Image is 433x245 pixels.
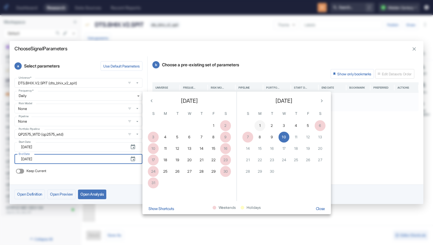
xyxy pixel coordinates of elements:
[266,120,277,131] button: 2
[196,108,207,120] span: Thursday
[198,84,205,91] button: Sort
[266,86,280,89] div: Portfolio Pipeline
[219,206,236,209] span: Weekends
[266,108,277,120] span: Tuesday
[14,190,45,199] button: Open Definition
[126,105,133,112] button: open filters
[26,168,46,174] span: Keep Current
[276,97,292,105] span: [DATE]
[172,143,183,154] button: 12
[279,108,289,120] span: Wednesday
[126,80,133,86] button: open filters
[184,155,195,165] button: 20
[208,108,219,120] span: Friday
[146,203,176,214] button: Show Shortcuts
[184,132,195,143] button: 6
[19,76,32,80] label: Universe
[155,86,168,89] div: Universe
[254,132,265,143] button: 8
[254,120,265,131] button: 1
[242,108,253,120] span: Sunday
[160,108,171,120] span: Monday
[334,84,341,91] button: Sort
[225,84,232,91] button: Sort
[148,108,159,120] span: Sunday
[19,89,34,93] label: Frequency
[303,108,313,120] span: Friday
[160,166,171,177] button: 25
[172,155,183,165] button: 19
[331,69,374,79] button: Show only bookmarks
[208,166,219,177] button: 29
[196,166,207,177] button: 28
[308,84,316,91] button: Sort
[250,84,257,91] button: Sort
[172,108,183,120] span: Tuesday
[147,96,156,105] button: Previous month
[208,143,219,154] button: 15
[19,140,31,144] label: Start Date
[322,86,334,89] div: End Date
[10,41,423,52] h2: Choose Signal Parameters
[315,108,326,120] span: Saturday
[291,108,301,120] span: Thursday
[313,203,327,214] button: Close
[196,155,207,165] button: 21
[349,86,365,89] div: Bookmark
[21,142,125,152] input: yyyy-mm-dd
[238,86,250,89] div: Pipeline
[211,86,225,89] div: Risk Model
[78,190,106,199] button: Open Analysis
[14,61,101,71] p: Select parameters
[160,155,171,165] button: 18
[397,86,409,89] div: Actions
[19,127,40,131] label: Portfolio Pipeline
[279,120,289,131] button: 3
[21,154,125,164] input: yyyy-mm-dd
[126,131,133,138] button: open filters
[281,84,288,91] button: Sort
[196,143,207,154] button: 14
[101,61,142,71] button: Use Default Parameters
[373,86,388,89] div: Preferred
[208,120,219,131] button: 1
[183,86,197,89] div: Frequency
[14,91,142,101] div: Daily
[160,143,171,154] button: 11
[266,132,277,143] button: 9
[14,78,142,88] span: DTS.BHIX.V2.SPIT (dts_bhix_v2_spit)
[294,86,308,89] div: Start Date
[317,96,326,105] button: Next month
[126,118,133,125] button: open filters
[279,132,289,143] button: 10
[19,114,29,118] label: Pipeline
[184,108,195,120] span: Wednesday
[152,61,419,68] p: Choose a pre-existing set of parameters
[291,120,301,131] button: 4
[160,132,171,143] button: 4
[181,97,198,105] span: [DATE]
[19,152,30,156] label: End Date
[172,166,183,177] button: 26
[19,101,32,105] label: Risk Model
[184,166,195,177] button: 27
[247,206,261,209] span: Holidays
[220,108,231,120] span: Saturday
[303,120,313,131] button: 5
[208,155,219,165] button: 22
[196,132,207,143] button: 7
[14,62,22,70] span: a
[14,129,142,139] span: QP2575_WTD (qp2575_wtd)
[254,108,265,120] span: Monday
[168,84,176,91] button: Sort
[172,132,183,143] button: 5
[184,143,195,154] button: 13
[152,61,160,68] span: b
[47,190,76,199] button: Open Preview
[208,132,219,143] button: 8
